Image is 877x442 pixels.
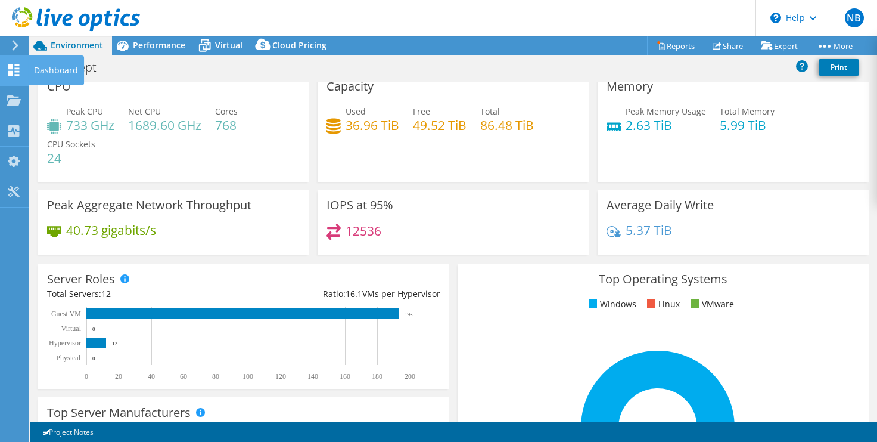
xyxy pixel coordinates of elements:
text: Physical [56,354,80,362]
span: Performance [133,39,185,51]
text: 120 [275,372,286,381]
h3: Capacity [326,80,374,93]
span: NB [845,8,864,27]
a: Reports [647,36,704,55]
h3: CPU [47,80,71,93]
span: Environment [51,39,103,51]
text: 180 [372,372,382,381]
span: Cloud Pricing [272,39,326,51]
a: Export [752,36,807,55]
h4: 36.96 TiB [346,119,399,132]
span: CPU Sockets [47,138,95,150]
li: Windows [586,298,636,311]
h4: 5.99 TiB [720,119,775,132]
text: 140 [307,372,318,381]
h4: 12536 [346,224,381,237]
span: 1 [123,422,128,433]
a: More [807,36,862,55]
text: 193 [405,311,413,317]
text: 200 [405,372,415,381]
a: Project Notes [32,425,102,440]
h4: 2.63 TiB [626,119,706,132]
span: Total [480,106,500,117]
svg: \n [770,13,781,23]
text: 80 [212,372,219,381]
h4: 49.52 TiB [413,119,467,132]
span: Total Memory [720,106,775,117]
span: Free [413,106,430,117]
h3: Top Server Manufacturers [47,406,191,419]
text: 160 [340,372,350,381]
h4: Total Manufacturers: [47,421,440,434]
li: VMware [688,298,734,311]
text: Virtual [61,324,82,333]
a: Share [704,36,752,55]
h4: 768 [215,119,238,132]
span: 16.1 [346,288,362,299]
li: Linux [644,298,680,311]
span: Peak Memory Usage [626,106,706,117]
text: 0 [92,326,95,332]
text: Hypervisor [49,339,81,347]
text: Guest VM [51,310,81,318]
span: Cores [215,106,238,117]
text: 12 [112,341,117,347]
text: 20 [115,372,122,381]
h4: 733 GHz [66,119,114,132]
h4: 1689.60 GHz [128,119,201,132]
span: 12 [101,288,111,299]
a: Print [819,59,859,76]
text: 60 [180,372,187,381]
span: Used [346,106,366,117]
text: 100 [242,372,253,381]
span: Net CPU [128,106,161,117]
div: Dashboard [28,55,84,85]
text: 40 [148,372,155,381]
h3: Peak Aggregate Network Throughput [47,199,251,212]
h3: Average Daily Write [607,199,714,212]
span: Virtual [215,39,242,51]
text: 0 [85,372,88,381]
div: Total Servers: [47,288,244,301]
h4: 5.37 TiB [626,224,672,237]
h4: 86.48 TiB [480,119,534,132]
span: Peak CPU [66,106,103,117]
h3: Server Roles [47,273,115,286]
h3: IOPS at 95% [326,199,393,212]
h4: 24 [47,152,95,165]
h3: Memory [607,80,653,93]
h4: 40.73 gigabits/s [66,224,156,237]
h3: Top Operating Systems [467,273,860,286]
text: 0 [92,356,95,361]
div: Ratio: VMs per Hypervisor [244,288,440,301]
